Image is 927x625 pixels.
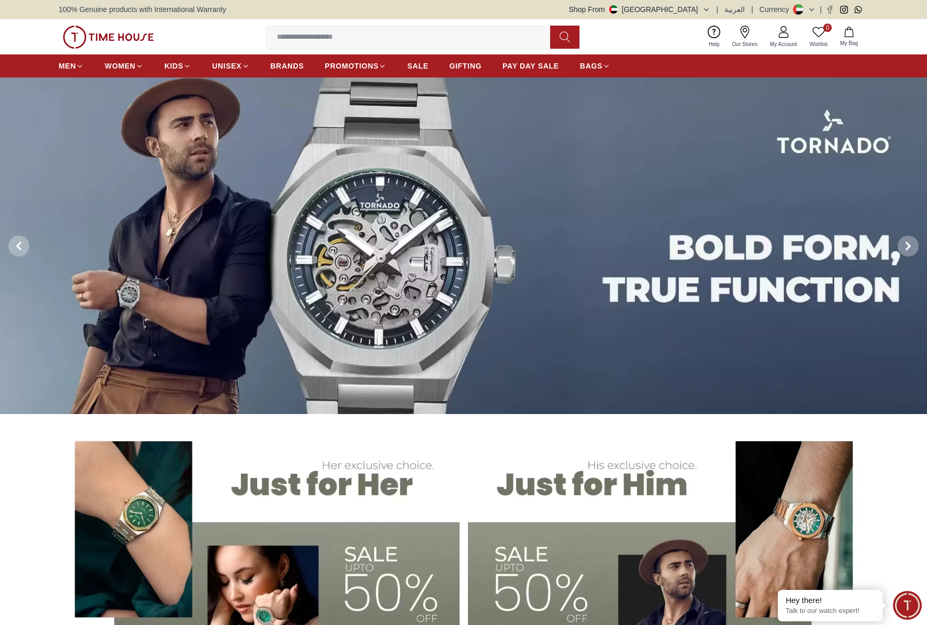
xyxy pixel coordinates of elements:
[803,24,834,50] a: 0Wishlist
[325,57,387,75] a: PROMOTIONS
[728,40,762,48] span: Our Stores
[407,57,428,75] a: SALE
[823,24,832,32] span: 0
[705,40,724,48] span: Help
[271,57,304,75] a: BRANDS
[751,4,753,15] span: |
[702,24,726,50] a: Help
[105,61,136,71] span: WOMEN
[164,61,183,71] span: KIDS
[893,591,922,620] div: Chat Widget
[164,57,191,75] a: KIDS
[766,40,801,48] span: My Account
[407,61,428,71] span: SALE
[580,61,602,71] span: BAGS
[580,57,610,75] a: BAGS
[271,61,304,71] span: BRANDS
[59,57,84,75] a: MEN
[834,25,864,49] button: My Bag
[59,4,226,15] span: 100% Genuine products with International Warranty
[786,607,875,616] p: Talk to our watch expert!
[726,24,764,50] a: Our Stores
[820,4,822,15] span: |
[59,61,76,71] span: MEN
[724,4,745,15] button: العربية
[836,39,862,47] span: My Bag
[569,4,710,15] button: Shop From[GEOGRAPHIC_DATA]
[325,61,379,71] span: PROMOTIONS
[212,61,241,71] span: UNISEX
[826,6,834,14] a: Facebook
[786,595,875,606] div: Hey there!
[760,4,794,15] div: Currency
[854,6,862,14] a: Whatsapp
[502,57,559,75] a: PAY DAY SALE
[105,57,143,75] a: WOMEN
[806,40,832,48] span: Wishlist
[609,5,618,14] img: United Arab Emirates
[212,57,249,75] a: UNISEX
[449,57,482,75] a: GIFTING
[717,4,719,15] span: |
[63,26,154,49] img: ...
[502,61,559,71] span: PAY DAY SALE
[449,61,482,71] span: GIFTING
[840,6,848,14] a: Instagram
